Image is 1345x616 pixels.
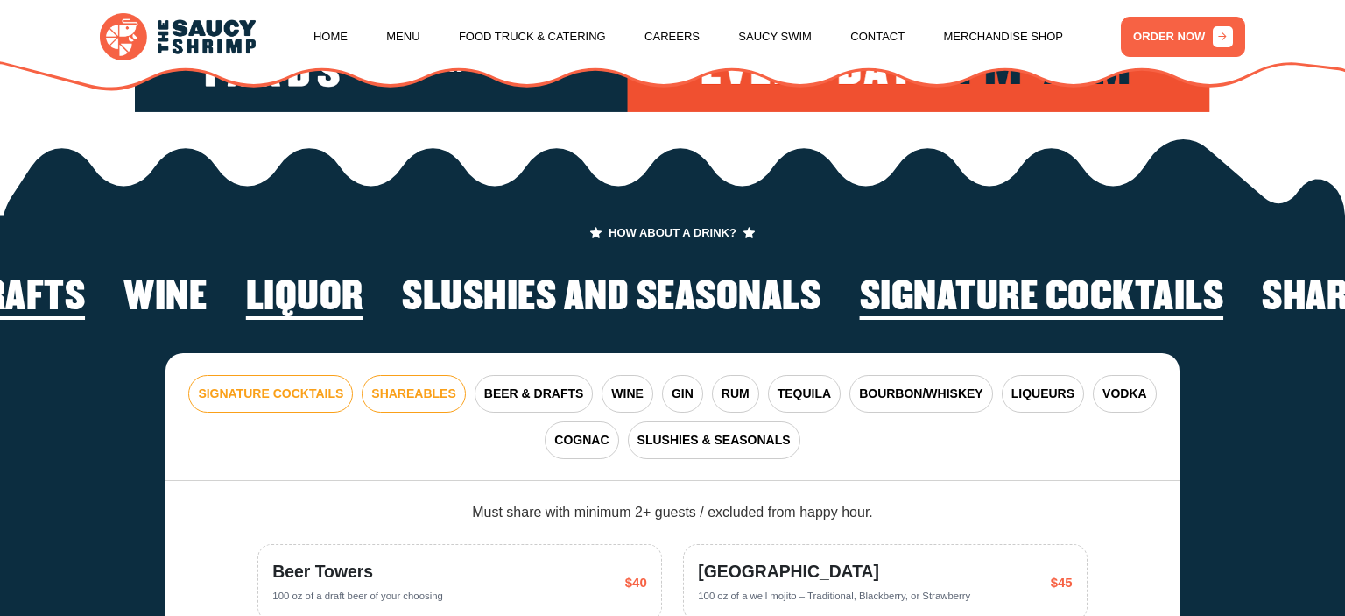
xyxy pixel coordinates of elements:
[386,4,419,70] a: Menu
[554,431,609,450] span: COGNAC
[1093,375,1157,413] button: VODKA
[628,421,800,459] button: SLUSHIES & SEASONALS
[602,375,653,413] button: WINE
[611,385,644,403] span: WINE
[1002,375,1084,413] button: LIQUEURS
[1051,573,1073,593] span: $45
[313,4,348,70] a: Home
[672,385,694,403] span: GIN
[722,385,750,403] span: RUM
[849,375,993,413] button: BOURBON/WHISKEY
[850,4,905,70] a: Contact
[860,275,1224,319] h2: Signature Cocktails
[738,4,812,70] a: Saucy Swim
[1121,17,1245,56] a: ORDER NOW
[1102,385,1147,403] span: VODKA
[402,275,820,319] h2: Slushies and Seasonals
[860,275,1224,325] li: 1 of 6
[272,559,443,584] span: Beer Towers
[198,385,343,403] span: SIGNATURE COCKTAILS
[698,591,970,601] span: 100 oz of a well mojito – Traditional, Blackberry, or Strawberry
[484,385,584,403] span: BEER & DRAFTS
[768,375,841,413] button: TEQUILA
[859,385,983,403] span: BOURBON/WHISKEY
[545,421,618,459] button: COGNAC
[123,275,207,325] li: 4 of 6
[1011,385,1074,403] span: LIQUEURS
[371,385,455,403] span: SHAREABLES
[944,4,1064,70] a: Merchandise Shop
[698,559,970,584] span: [GEOGRAPHIC_DATA]
[459,4,606,70] a: Food Truck & Catering
[272,591,443,601] span: 100 oz of a draft beer of your choosing
[257,502,1088,523] div: Must share with minimum 2+ guests / excluded from happy hour.
[246,275,363,325] li: 5 of 6
[644,4,700,70] a: Careers
[246,275,363,319] h2: Liquor
[188,375,353,413] button: SIGNATURE COCKTAILS
[362,375,465,413] button: SHAREABLES
[123,275,207,319] h2: Wine
[100,13,256,60] img: logo
[778,385,831,403] span: TEQUILA
[637,431,791,450] span: SLUSHIES & SEASONALS
[402,275,820,325] li: 6 of 6
[712,375,759,413] button: RUM
[625,573,647,593] span: $40
[475,375,594,413] button: BEER & DRAFTS
[590,227,755,238] span: HOW ABOUT A DRINK?
[662,375,703,413] button: GIN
